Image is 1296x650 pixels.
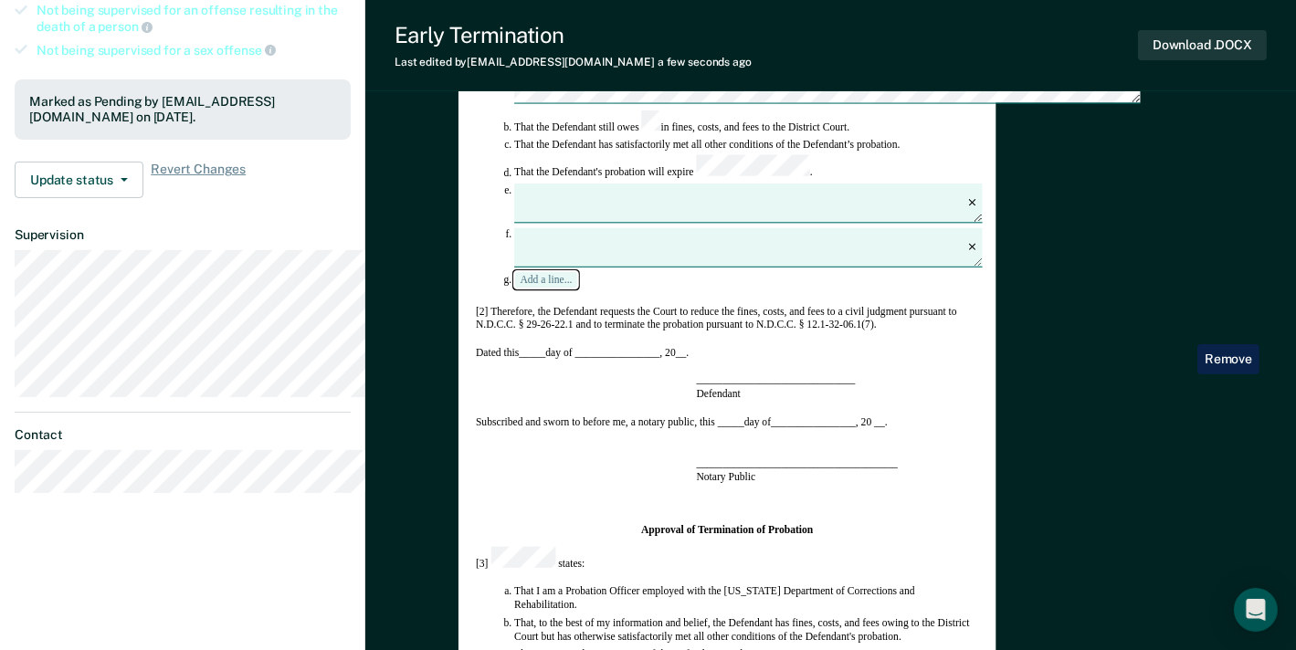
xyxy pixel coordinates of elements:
[476,414,978,428] section: Subscribed and sworn to before me, a notary public, this _____ day of ________________ , 20 __ .
[15,227,351,243] dt: Supervision
[37,3,351,34] div: Not being supervised for an offense resulting in the death of a
[514,584,978,612] li: That I am a Probation Officer employed with the [US_STATE] Department of Corrections and Rehabili...
[15,427,351,443] dt: Contact
[514,138,978,152] li: That the Defendant has satisfactorily met all other conditions of the Defendant’s probation.
[395,22,752,48] div: Early Termination
[514,111,978,134] li: That the Defendant still owes in fines, costs, and fees to the District Court.
[216,43,276,58] span: offense
[476,522,978,536] strong: Approval of Termination of Probation
[151,162,246,198] span: Revert Changes
[514,272,578,288] button: Add a line...
[514,616,978,644] li: That, to the best of my information and belief, the Defendant has fines, costs, and fees owing to...
[476,345,978,359] section: Dated this _____ day of ________________ , 20 __ .
[658,56,752,68] span: a few seconds ago
[29,94,336,125] div: Marked as Pending by [EMAIL_ADDRESS][DOMAIN_NAME] on [DATE].
[476,304,978,331] section: [2] Therefore, the Defendant requests the Court to reduce the fines, costs, and fees to a civil j...
[98,19,152,34] span: person
[696,456,897,483] section: ______________________________________ Notary Public
[37,42,351,58] div: Not being supervised for a sex
[696,372,855,400] section: ______________________________ Defendant
[395,56,752,68] div: Last edited by [EMAIL_ADDRESS][DOMAIN_NAME]
[1234,588,1278,632] div: Open Intercom Messenger
[476,547,978,571] section: [3] states:
[15,162,143,198] button: Update status
[1138,30,1267,60] button: Download .DOCX
[514,155,978,179] li: That the Defendant's probation will expire .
